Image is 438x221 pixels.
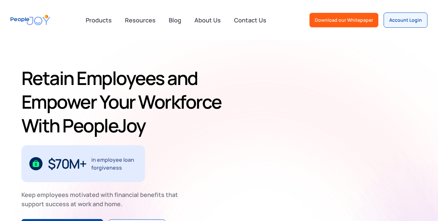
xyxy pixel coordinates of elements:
a: Account Login [384,13,427,28]
a: About Us [190,13,225,27]
a: home [11,11,50,29]
div: $70M+ [48,158,86,169]
div: Download our Whitepaper [315,17,373,23]
div: Products [82,14,116,27]
div: in employee loan forgiveness [91,156,137,172]
div: Account Login [389,17,422,23]
div: 1 / 3 [21,145,145,182]
a: Download our Whitepaper [309,13,378,27]
a: Resources [121,13,160,27]
a: Contact Us [230,13,270,27]
div: Keep employees motivated with financial benefits that support success at work and home. [21,190,184,208]
a: Blog [165,13,185,27]
h1: Retain Employees and Empower Your Workforce With PeopleJoy [21,66,227,137]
